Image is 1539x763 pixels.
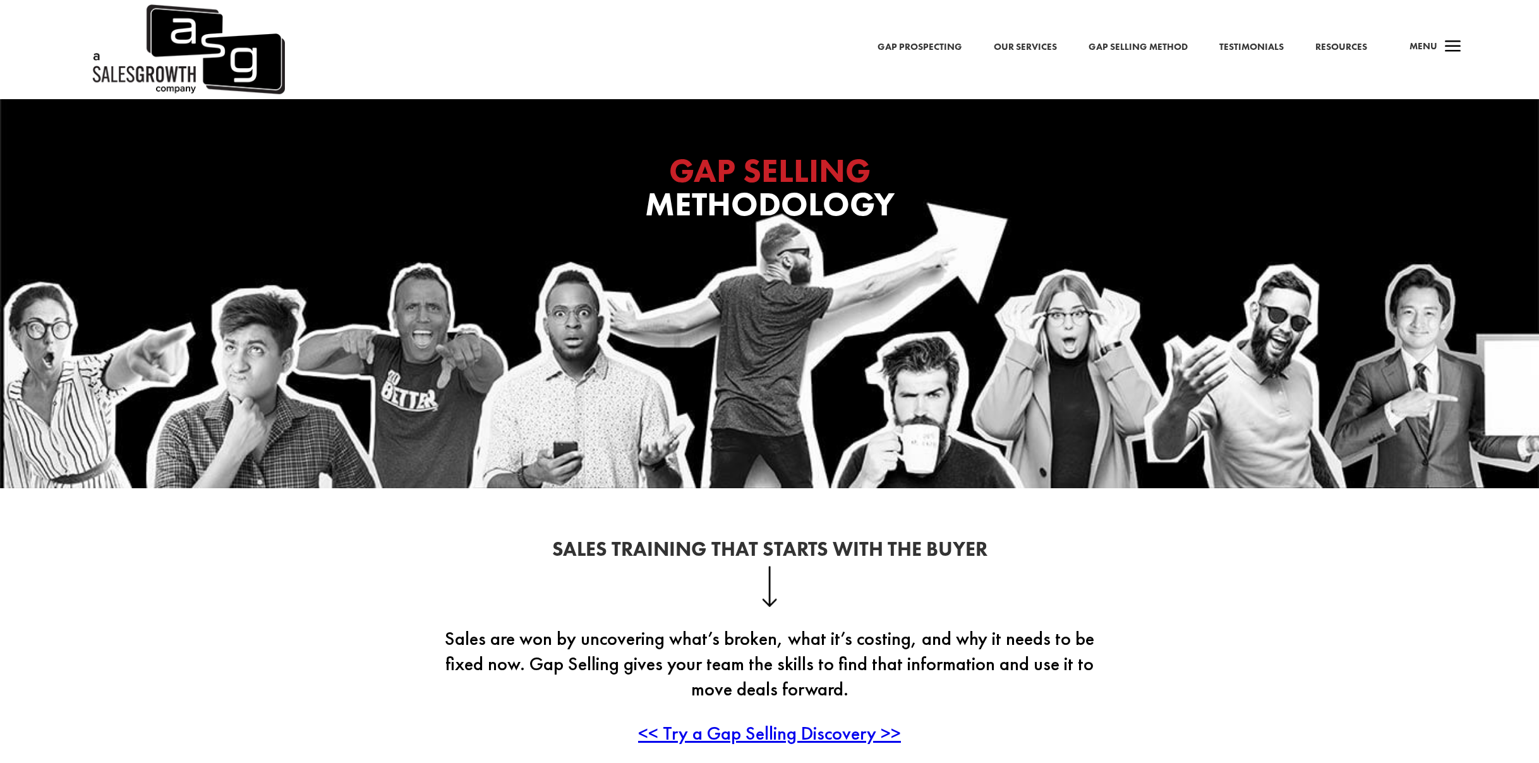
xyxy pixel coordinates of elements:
[1219,39,1284,56] a: Testimonials
[1440,35,1466,60] span: a
[638,721,901,745] a: << Try a Gap Selling Discovery >>
[428,539,1111,566] h2: Sales Training That Starts With the Buyer
[1315,39,1367,56] a: Resources
[762,566,778,606] img: down-arrow
[1089,39,1188,56] a: Gap Selling Method
[517,154,1022,227] h1: Methodology
[669,149,871,192] span: GAP SELLING
[1409,40,1437,52] span: Menu
[428,626,1111,721] p: Sales are won by uncovering what’s broken, what it’s costing, and why it needs to be fixed now. G...
[994,39,1057,56] a: Our Services
[878,39,962,56] a: Gap Prospecting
